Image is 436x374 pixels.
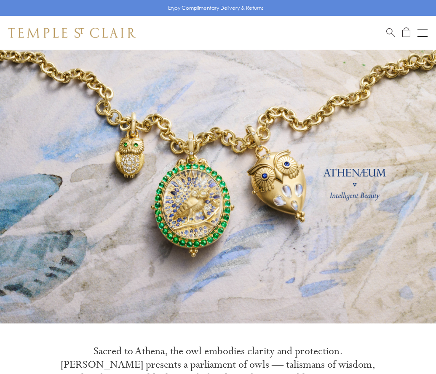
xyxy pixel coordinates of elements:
img: Temple St. Clair [8,28,136,38]
a: Search [386,27,395,38]
button: Open navigation [417,28,428,38]
p: Enjoy Complimentary Delivery & Returns [168,4,264,12]
a: Open Shopping Bag [402,27,410,38]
